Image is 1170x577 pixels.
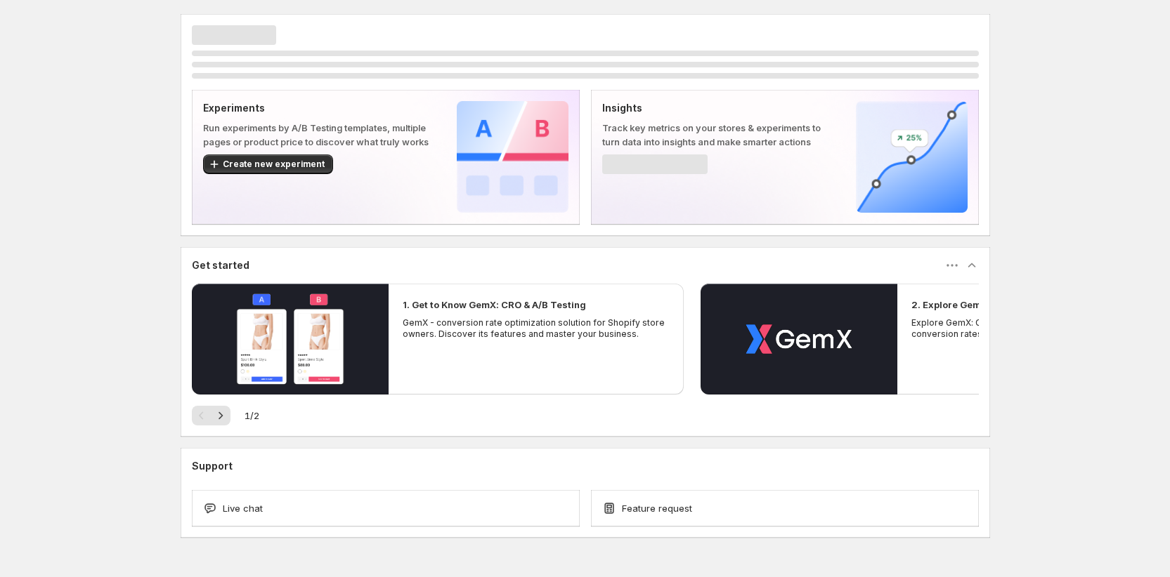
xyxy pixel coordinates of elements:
[911,298,1129,312] h2: 2. Explore GemX: CRO & A/B Testing Use Cases
[223,501,263,515] span: Live chat
[622,501,692,515] span: Feature request
[192,284,389,394] button: Play video
[602,101,833,115] p: Insights
[856,101,968,213] img: Insights
[203,154,333,174] button: Create new experiment
[403,317,670,340] p: GemX - conversion rate optimization solution for Shopify store owners. Discover its features and ...
[701,284,897,394] button: Play video
[203,121,434,149] p: Run experiments by A/B Testing templates, multiple pages or product price to discover what truly ...
[192,406,230,425] nav: Pagination
[203,101,434,115] p: Experiments
[602,121,833,149] p: Track key metrics on your stores & experiments to turn data into insights and make smarter actions
[211,406,230,425] button: Next
[223,159,325,170] span: Create new experiment
[192,258,249,272] h3: Get started
[192,459,233,473] h3: Support
[457,101,568,213] img: Experiments
[403,298,586,312] h2: 1. Get to Know GemX: CRO & A/B Testing
[245,409,259,423] span: 1 / 2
